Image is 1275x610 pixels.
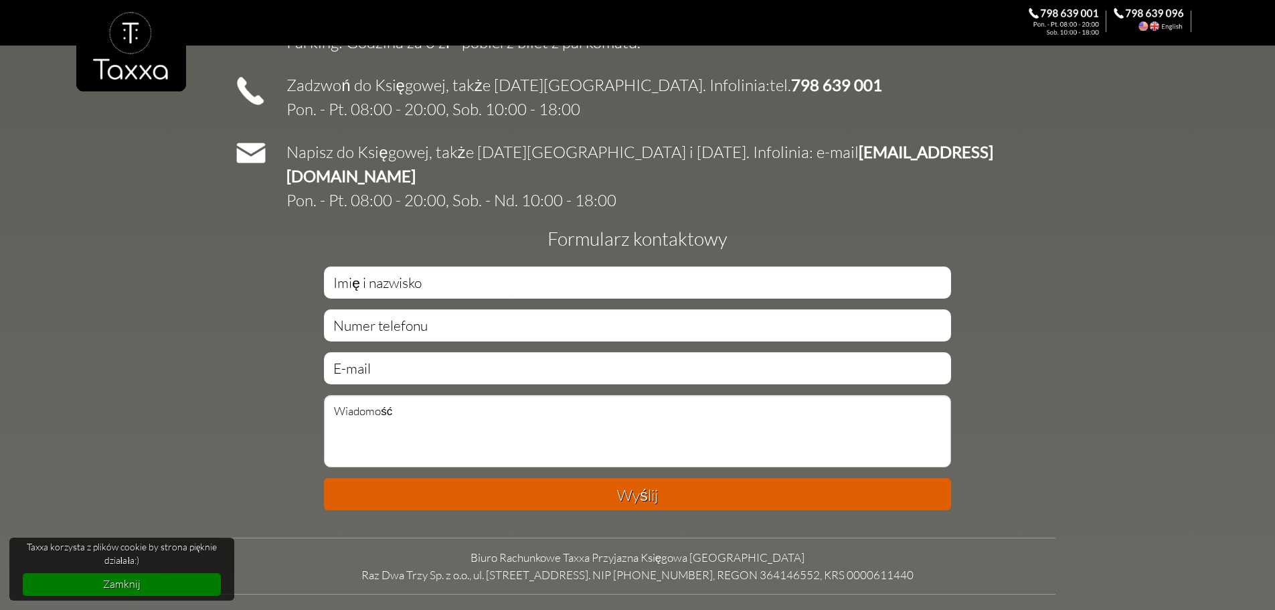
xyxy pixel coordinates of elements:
[324,266,950,299] input: Imię i nazwisko
[236,143,266,163] img: Contact_Mail_Icon.png
[324,352,950,384] input: E-mail
[23,540,222,566] span: Taxxa korzysta z plików cookie by strona pięknie działała:)
[324,309,950,341] input: Numer telefonu
[1114,8,1199,35] div: Call the Accountant. 798 639 096
[547,227,728,250] strong: Formularz kontaktowy
[272,140,1045,212] td: Napisz do Księgowej, także [DATE][GEOGRAPHIC_DATA] i [DATE]. Infolinia: e-mail Pon. - Pt. 08:00 -...
[9,538,234,601] div: cookieconsent
[324,478,950,510] button: Wyślij
[1029,8,1114,35] div: Zadzwoń do Księgowej. 798 639 001
[23,573,222,595] a: dismiss cookie message
[220,549,1055,583] td: Biuro Rachunkowe Taxxa Przyjazna Księgowa [GEOGRAPHIC_DATA] Raz Dwa Trzy Sp. z o.o., ul. [STREET_...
